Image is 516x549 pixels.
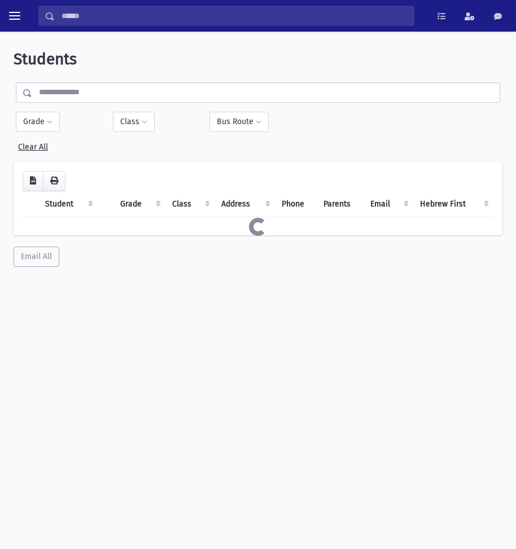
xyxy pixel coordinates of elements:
[23,171,43,191] button: CSV
[43,171,65,191] button: Print
[364,191,414,217] th: Email
[165,191,215,217] th: Class
[113,191,165,217] th: Grade
[317,191,364,217] th: Parents
[14,50,77,68] span: Students
[5,6,25,26] button: toggle menu
[275,191,317,217] th: Phone
[14,247,59,267] button: Email All
[413,191,493,217] th: Hebrew First
[209,112,269,132] button: Bus Route
[215,191,275,217] th: Address
[113,112,155,132] button: Class
[16,112,60,132] button: Grade
[55,6,414,26] input: Search
[18,138,48,152] a: Clear All
[38,191,98,217] th: Student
